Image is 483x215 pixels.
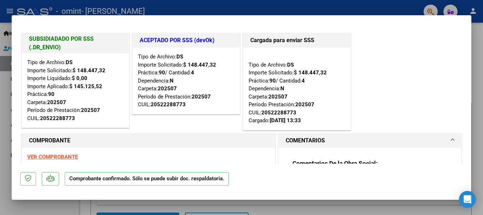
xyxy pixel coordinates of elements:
strong: $ 148.447,32 [72,67,105,74]
strong: N [280,85,284,92]
strong: 202507 [295,101,314,108]
strong: DS [287,62,294,68]
div: 20522288773 [151,101,186,109]
strong: N [170,78,174,84]
h1: COMENTARIOS [286,136,325,145]
p: Comprobante confirmado. Sólo se puede subir doc. respaldatoria. [65,172,229,186]
strong: $ 148.447,32 [183,62,216,68]
div: 20522288773 [40,114,75,123]
div: Tipo de Archivo: Importe Solicitado: Práctica: / Cantidad: Dependencia: Carpeta: Período de Prest... [138,53,234,109]
strong: $ 148.447,32 [294,69,327,76]
strong: 202507 [47,99,66,106]
h1: Cargada para enviar SSS [250,36,343,45]
strong: Comentarios De la Obra Social: [292,160,378,167]
mat-expansion-panel-header: COMENTARIOS [279,134,461,148]
strong: $ 145.125,52 [69,83,102,90]
strong: 90 [159,69,165,76]
strong: 202507 [192,94,211,100]
a: VER COMPROBANTE [27,154,78,160]
strong: 90 [48,91,54,97]
strong: 202507 [81,107,100,113]
strong: $ 0,00 [72,75,87,81]
div: Tipo de Archivo: Importe Solicitado: Importe Liquidado: Importe Aplicado: Práctica: Carpeta: Perí... [27,58,124,122]
strong: [DATE] 13:33 [270,117,301,124]
div: Open Intercom Messenger [459,191,476,208]
strong: DS [176,53,183,60]
div: 20522288773 [261,109,296,117]
h1: SUBSIDIADADO POR SSS (.DR_ENVIO) [29,35,122,52]
strong: COMPROBANTE [29,137,70,144]
h1: ACEPTADO POR SSS (devOk) [140,36,233,45]
strong: 4 [302,78,305,84]
strong: 4 [191,69,194,76]
strong: 90 [269,78,276,84]
strong: 202507 [158,85,177,92]
strong: 202507 [268,94,287,100]
strong: DS [66,59,72,66]
div: Tipo de Archivo: Importe Solicitado: Práctica: / Cantidad: Dependencia: Carpeta: Período Prestaci... [249,53,345,125]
